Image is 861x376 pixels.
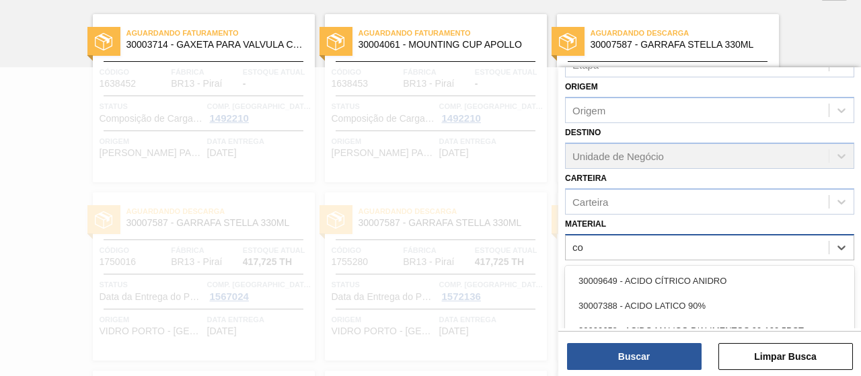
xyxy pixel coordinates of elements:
a: statusAguardando Faturamento30003714 - GAXETA PARA VALVULA COSTERCódigo1638452FábricaBR13 - Piraí... [83,14,315,182]
img: status [559,33,576,50]
div: Origem [572,105,605,116]
img: status [95,33,112,50]
span: Código [332,65,400,79]
span: 30007587 - GARRAFA STELLA 330ML [591,40,768,50]
a: statusAguardando Faturamento30004061 - MOUNTING CUP APOLLOCódigo1638453FábricaBR13 - PiraíEstoque... [315,14,547,182]
span: 30003714 - GAXETA PARA VALVULA COSTER [126,40,304,50]
span: 30004061 - MOUNTING CUP APOLLO [359,40,536,50]
div: 30009649 - ACIDO CÍTRICO ANIDRO [565,268,854,293]
span: Código [100,65,168,79]
div: 30009658 - ACIDO MALICO;P/ALIMENTOS;99-100,5PCT [565,318,854,343]
div: 30007388 - ACIDO LATICO 90% [565,293,854,318]
span: Estoque atual [707,65,776,79]
span: Estoque atual [243,65,311,79]
span: Fábrica [403,65,472,79]
span: Código [564,65,632,79]
span: Aguardando Faturamento [359,26,547,40]
span: Fábrica [635,65,704,79]
label: Origem [565,82,598,91]
div: Carteira [572,196,608,207]
label: Carteira [565,174,607,183]
img: status [327,33,344,50]
label: Destino [565,128,601,137]
span: Aguardando Faturamento [126,26,315,40]
span: Aguardando Descarga [591,26,779,40]
label: Material [565,219,606,229]
a: statusAguardando Descarga30007587 - GARRAFA STELLA 330MLCódigo1755278FábricaBR13 - PiraíEstoque a... [547,14,779,182]
span: Estoque atual [475,65,544,79]
span: Fábrica [171,65,239,79]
